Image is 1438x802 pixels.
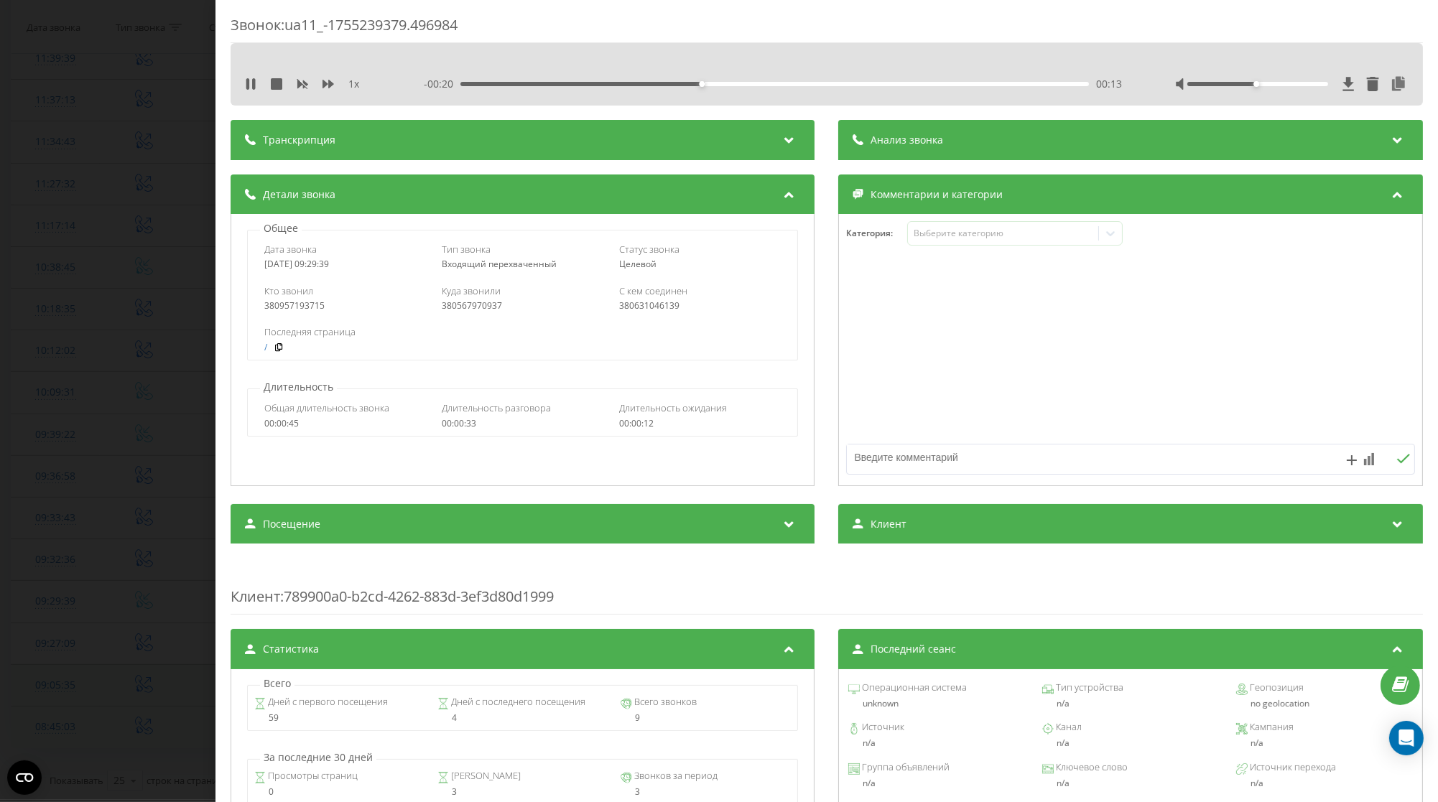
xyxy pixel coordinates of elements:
[254,787,425,797] div: 0
[442,419,603,429] div: 00:00:33
[871,133,944,147] span: Анализ звонка
[260,380,337,394] p: Длительность
[620,419,781,429] div: 00:00:12
[861,681,968,695] span: Операционная система
[620,258,657,270] span: Целевой
[442,401,551,414] span: Длительность разговора
[263,187,335,202] span: Детали звонка
[849,778,1025,788] div: n/a
[424,77,460,91] span: - 00:20
[263,517,320,531] span: Посещение
[1043,738,1219,748] div: n/a
[264,284,313,297] span: Кто звонил
[442,258,557,270] span: Входящий перехваченный
[620,301,781,311] div: 380631046139
[449,695,585,709] span: Дней с последнего посещения
[1096,77,1122,91] span: 00:13
[264,301,426,311] div: 380957193715
[621,713,791,723] div: 9
[264,325,356,338] span: Последняя страница
[263,642,319,656] span: Статистика
[861,760,950,775] span: Группа объявлений
[231,558,1423,615] div: : 789900a0-b2cd-4262-883d-3ef3d80d1999
[260,221,302,236] p: Общее
[264,342,267,353] a: /
[260,750,376,765] p: За последние 30 дней
[1248,720,1294,735] span: Кампания
[620,243,680,256] span: Статус звонка
[263,133,335,147] span: Транскрипция
[1251,778,1413,788] div: n/a
[621,787,791,797] div: 3
[264,401,389,414] span: Общая длительность звонка
[861,720,905,735] span: Источник
[442,301,603,311] div: 380567970937
[449,769,521,783] span: [PERSON_NAME]
[847,228,908,238] h4: Категория :
[264,259,426,269] div: [DATE] 09:29:39
[266,769,358,783] span: Просмотры страниц
[264,243,317,256] span: Дата звонка
[7,760,42,795] button: Open CMP widget
[1043,778,1219,788] div: n/a
[871,517,907,531] span: Клиент
[437,713,608,723] div: 4
[231,587,280,606] span: Клиент
[1253,81,1259,87] div: Accessibility label
[264,419,426,429] div: 00:00:45
[1248,760,1337,775] span: Источник перехода
[437,787,608,797] div: 3
[1054,720,1082,735] span: Канал
[348,77,359,91] span: 1 x
[260,676,294,691] p: Всего
[442,284,501,297] span: Куда звонили
[871,642,957,656] span: Последний сеанс
[620,284,688,297] span: С кем соединен
[1237,699,1413,709] div: no geolocation
[266,695,388,709] span: Дней с первого посещения
[632,695,697,709] span: Всего звонков
[1248,681,1304,695] span: Геопозиция
[1389,721,1424,755] div: Open Intercom Messenger
[620,401,728,414] span: Длительность ожидания
[632,769,718,783] span: Звонков за период
[914,228,1093,239] div: Выберите категорию
[849,738,1025,748] div: n/a
[871,187,1003,202] span: Комментарии и категории
[1054,760,1128,775] span: Ключевое слово
[1237,738,1413,748] div: n/a
[1043,699,1219,709] div: n/a
[254,713,425,723] div: 59
[442,243,491,256] span: Тип звонка
[700,81,705,87] div: Accessibility label
[1054,681,1124,695] span: Тип устройства
[231,15,1423,43] div: Звонок : ua11_-1755239379.496984
[849,699,1025,709] div: unknown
